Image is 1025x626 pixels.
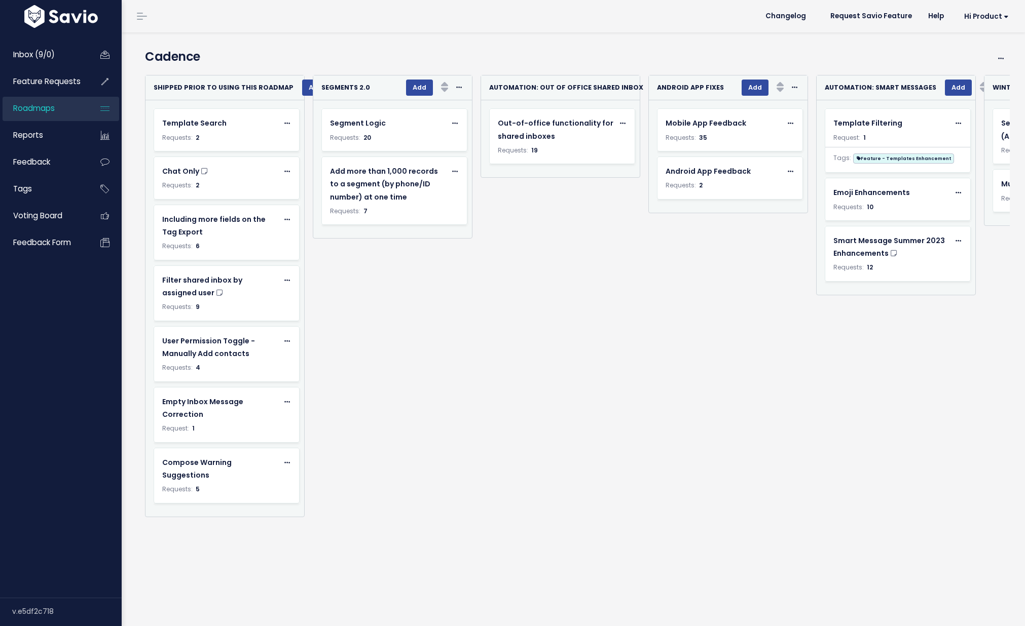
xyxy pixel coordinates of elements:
span: Emoji Enhancements [833,187,910,198]
button: Add [406,80,433,96]
a: Mobile App Feedback [666,117,782,130]
span: Feature Requests [13,76,81,87]
button: Add [945,80,972,96]
span: Tags: [833,152,851,164]
span: Compose Warning Suggestions [162,457,232,480]
a: Inbox (9/0) [3,43,84,66]
div: v.e5df2c718 [12,598,122,624]
span: Request: [833,133,860,142]
span: Filter shared inbox by assigned user [162,275,242,298]
span: 1 [863,133,866,142]
span: 2 [196,133,199,142]
span: Tags [13,183,32,194]
span: Requests: [833,203,864,211]
span: Feedback form [13,237,71,248]
a: Feature - Templates Enhancement [853,151,954,164]
span: 1 [192,424,195,433]
span: Reports [13,130,43,140]
a: Add more than 1,000 records to a segment (by phone/ID number) at one time [330,165,446,204]
span: Requests: [330,207,360,215]
a: Compose Warning Suggestions [162,456,278,482]
a: Template Search [162,117,278,130]
strong: Automation: Smart Messages [825,83,936,92]
a: Help [920,9,952,24]
a: Including more fields on the Tag Export [162,213,278,239]
span: Requests: [162,242,193,250]
img: logo-white.9d6f32f41409.svg [22,5,100,28]
a: Empty Inbox Message Correction [162,396,278,421]
span: 19 [531,146,538,154]
a: Feedback [3,150,84,174]
span: Requests: [498,146,528,154]
span: Android App Feedback [666,166,751,176]
strong: Shipped Prior to Using this Roadmap [154,83,294,92]
span: 2 [699,181,703,189]
span: Requests: [666,181,696,189]
span: Feedback [13,156,50,167]
span: 4 [196,363,200,372]
span: Requests: [162,181,193,189]
a: Tags [3,177,84,201]
span: 6 [196,242,200,250]
span: Empty Inbox Message Correction [162,397,243,419]
span: 2 [196,181,199,189]
a: Feedback form [3,231,84,254]
span: Feature - Templates Enhancement [853,153,954,164]
strong: Automation: Out of Office Shared Inbox [489,83,643,92]
span: Voting Board [13,210,62,221]
span: User Permission Toggle - Manually Add contacts [162,336,255,359]
a: Segment Logic [330,117,446,130]
span: Requests: [833,263,864,271]
span: Changelog [765,13,806,20]
span: Requests: [162,302,193,311]
span: Template Search [162,118,227,128]
a: Out-of-office functionality for shared inboxes [498,117,614,142]
span: Chat Only [162,166,199,176]
span: Smart Message Summer 2023 Enhancements [833,236,945,258]
span: Including more fields on the Tag Export [162,214,266,237]
span: Requests: [162,133,193,142]
span: Inbox (9/0) [13,49,55,60]
span: Requests: [162,363,193,372]
span: Hi Product [964,13,1009,20]
span: 7 [363,207,368,215]
span: 5 [196,485,200,493]
span: 10 [867,203,873,211]
button: Add [302,80,329,96]
span: Template Filtering [833,118,902,128]
a: Android App Feedback [666,165,782,178]
a: User Permission Toggle - Manually Add contacts [162,335,278,360]
span: 20 [363,133,371,142]
span: Segment Logic [330,118,386,128]
span: Out-of-office functionality for shared inboxes [498,118,613,141]
a: Reports [3,124,84,147]
a: Hi Product [952,9,1017,24]
span: 12 [867,263,873,271]
span: Request: [162,424,189,433]
span: Requests: [666,133,696,142]
span: Mobile App Feedback [666,118,746,128]
h4: Cadence [145,48,936,66]
span: Add more than 1,000 records to a segment (by phone/ID number) at one time [330,166,438,202]
a: Voting Board [3,204,84,227]
a: Feature Requests [3,70,84,93]
a: Smart Message Summer 2023 Enhancements [833,234,949,260]
span: 9 [196,302,200,311]
span: Requests: [162,485,193,493]
a: Chat Only [162,165,278,178]
span: Requests: [330,133,360,142]
strong: Android App Fixes [657,83,724,92]
span: Roadmaps [13,103,55,113]
a: Template Filtering [833,117,949,130]
span: 35 [699,133,707,142]
a: Roadmaps [3,97,84,120]
button: Add [742,80,768,96]
a: Emoji Enhancements [833,186,949,199]
strong: Segments 2.0 [321,83,370,92]
a: Filter shared inbox by assigned user [162,274,278,299]
a: Request Savio Feature [822,9,920,24]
